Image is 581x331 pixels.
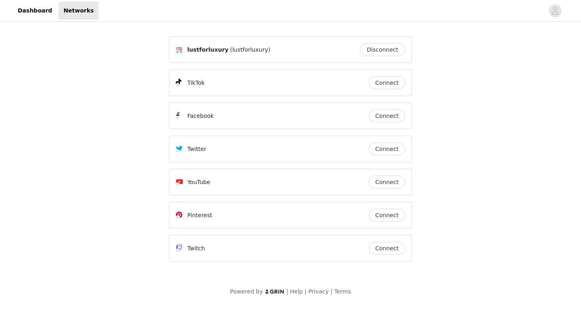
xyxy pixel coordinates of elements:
span: lustforluxury [187,46,228,54]
button: Connect [369,242,405,255]
div: avatar [551,4,559,17]
p: Pinterest [187,211,212,220]
button: Connect [369,109,405,122]
img: Instagram Icon [176,47,182,53]
button: Connect [369,209,405,222]
a: Privacy [308,288,329,295]
p: Twitter [187,145,206,153]
img: logo [265,289,285,294]
span: Powered by [230,288,263,295]
span: | [305,288,307,295]
p: Twitch [187,244,205,253]
p: Facebook [187,112,214,120]
button: Connect [369,176,405,189]
span: | [286,288,288,295]
button: Disconnect [360,43,405,56]
a: Terms [334,288,351,295]
button: Connect [369,142,405,155]
button: Connect [369,76,405,89]
a: Help [290,288,303,295]
a: Dashboard [13,2,57,20]
a: Networks [59,2,98,20]
span: | [330,288,332,295]
span: (lustforluxury) [230,46,270,54]
p: YouTube [187,178,210,186]
p: TikTok [187,79,205,87]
